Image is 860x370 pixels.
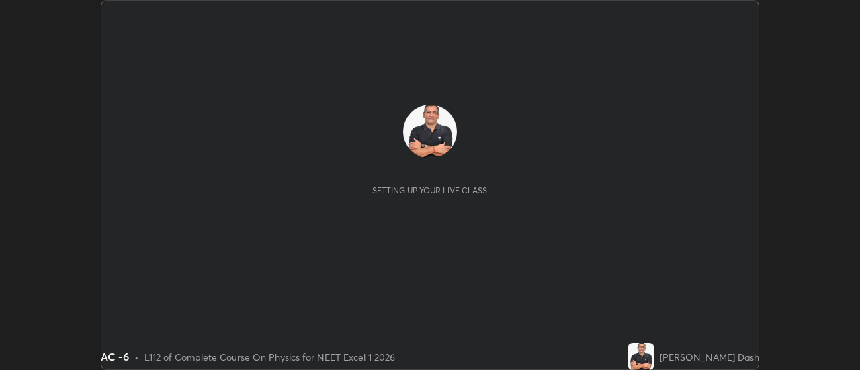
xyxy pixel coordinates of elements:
[144,350,395,364] div: L112 of Complete Course On Physics for NEET Excel 1 2026
[660,350,759,364] div: [PERSON_NAME] Dash
[134,350,139,364] div: •
[403,105,457,158] img: 40a4c14bf14b432182435424e0d0387d.jpg
[628,343,654,370] img: 40a4c14bf14b432182435424e0d0387d.jpg
[372,185,487,195] div: Setting up your live class
[101,349,129,365] div: AC -6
